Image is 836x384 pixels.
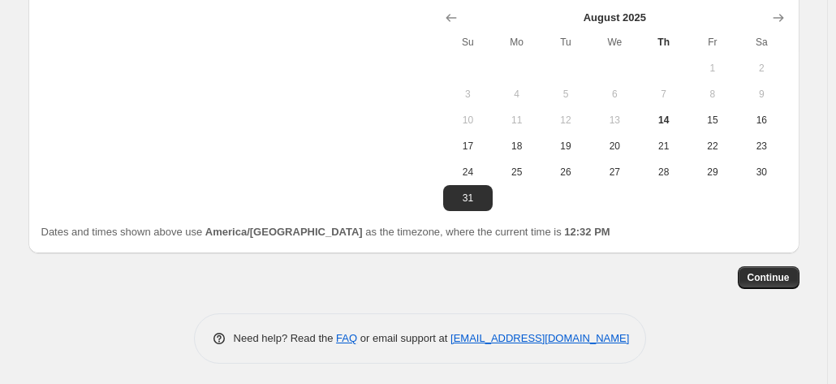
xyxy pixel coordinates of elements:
span: 24 [450,166,485,179]
button: Today Thursday August 14 2025 [639,107,687,133]
span: Tu [548,36,584,49]
span: 20 [597,140,632,153]
button: Show previous month, July 2025 [440,6,463,29]
span: Sa [743,36,779,49]
button: Friday August 15 2025 [688,107,737,133]
button: Wednesday August 6 2025 [590,81,639,107]
button: Monday August 11 2025 [493,107,541,133]
button: Tuesday August 5 2025 [541,81,590,107]
span: 8 [695,88,730,101]
button: Tuesday August 26 2025 [541,159,590,185]
span: Need help? Read the [234,332,337,344]
button: Friday August 8 2025 [688,81,737,107]
span: 18 [499,140,535,153]
button: Thursday August 21 2025 [639,133,687,159]
a: [EMAIL_ADDRESS][DOMAIN_NAME] [450,332,629,344]
th: Sunday [443,29,492,55]
span: or email support at [357,332,450,344]
button: Show next month, September 2025 [767,6,790,29]
button: Monday August 4 2025 [493,81,541,107]
button: Tuesday August 19 2025 [541,133,590,159]
button: Friday August 1 2025 [688,55,737,81]
button: Saturday August 9 2025 [737,81,786,107]
span: Continue [748,271,790,284]
span: 22 [695,140,730,153]
span: 5 [548,88,584,101]
span: Th [645,36,681,49]
th: Thursday [639,29,687,55]
span: 29 [695,166,730,179]
button: Saturday August 23 2025 [737,133,786,159]
span: 6 [597,88,632,101]
span: 2 [743,62,779,75]
th: Wednesday [590,29,639,55]
span: Su [450,36,485,49]
button: Wednesday August 27 2025 [590,159,639,185]
span: 10 [450,114,485,127]
span: 14 [645,114,681,127]
button: Friday August 22 2025 [688,133,737,159]
button: Saturday August 16 2025 [737,107,786,133]
button: Sunday August 3 2025 [443,81,492,107]
span: 23 [743,140,779,153]
span: We [597,36,632,49]
b: 12:32 PM [564,226,610,238]
button: Friday August 29 2025 [688,159,737,185]
span: 21 [645,140,681,153]
span: 12 [548,114,584,127]
button: Saturday August 2 2025 [737,55,786,81]
th: Saturday [737,29,786,55]
button: Sunday August 17 2025 [443,133,492,159]
button: Wednesday August 13 2025 [590,107,639,133]
span: 28 [645,166,681,179]
button: Wednesday August 20 2025 [590,133,639,159]
span: 13 [597,114,632,127]
span: 9 [743,88,779,101]
button: Continue [738,266,799,289]
span: Dates and times shown above use as the timezone, where the current time is [41,226,610,238]
a: FAQ [336,332,357,344]
span: 3 [450,88,485,101]
button: Thursday August 28 2025 [639,159,687,185]
span: 25 [499,166,535,179]
span: 31 [450,192,485,205]
button: Thursday August 7 2025 [639,81,687,107]
b: America/[GEOGRAPHIC_DATA] [205,226,363,238]
button: Sunday August 24 2025 [443,159,492,185]
span: 26 [548,166,584,179]
span: 27 [597,166,632,179]
span: 1 [695,62,730,75]
button: Sunday August 31 2025 [443,185,492,211]
th: Tuesday [541,29,590,55]
th: Friday [688,29,737,55]
button: Monday August 18 2025 [493,133,541,159]
span: 19 [548,140,584,153]
button: Saturday August 30 2025 [737,159,786,185]
span: 16 [743,114,779,127]
span: 15 [695,114,730,127]
span: Mo [499,36,535,49]
span: 7 [645,88,681,101]
span: 4 [499,88,535,101]
button: Sunday August 10 2025 [443,107,492,133]
span: Fr [695,36,730,49]
span: 11 [499,114,535,127]
span: 17 [450,140,485,153]
button: Monday August 25 2025 [493,159,541,185]
button: Tuesday August 12 2025 [541,107,590,133]
span: 30 [743,166,779,179]
th: Monday [493,29,541,55]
